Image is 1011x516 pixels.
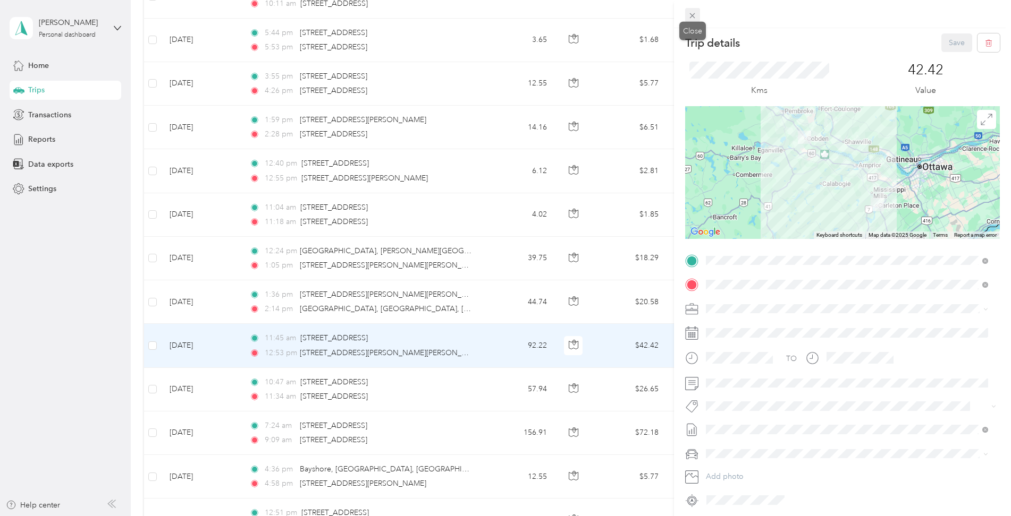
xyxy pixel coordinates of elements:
[751,84,768,97] p: Kms
[685,36,740,50] p: Trip details
[702,469,1000,484] button: Add photo
[915,84,936,97] p: Value
[933,232,948,238] a: Terms (opens in new tab)
[688,225,723,239] a: Open this area in Google Maps (opens a new window)
[688,225,723,239] img: Google
[786,353,797,364] div: TO
[951,457,1011,516] iframe: Everlance-gr Chat Button Frame
[679,22,706,40] div: Close
[908,62,943,79] p: 42.42
[869,232,926,238] span: Map data ©2025 Google
[816,231,862,239] button: Keyboard shortcuts
[954,232,997,238] a: Report a map error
